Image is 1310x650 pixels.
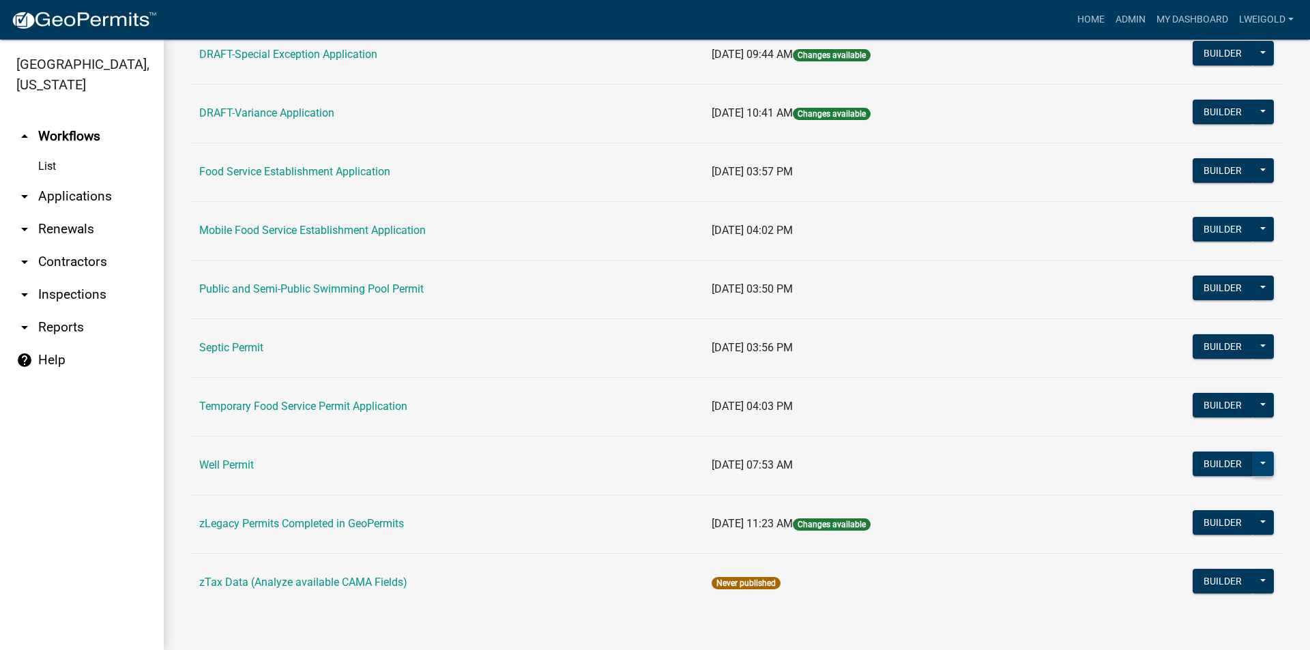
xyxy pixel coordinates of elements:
span: [DATE] 11:23 AM [712,517,793,530]
button: Builder [1193,158,1253,183]
i: arrow_drop_up [16,128,33,145]
button: Builder [1193,276,1253,300]
a: Public and Semi-Public Swimming Pool Permit [199,282,424,295]
span: Changes available [793,49,871,61]
a: My Dashboard [1151,7,1234,33]
span: [DATE] 04:02 PM [712,224,793,237]
a: DRAFT-Variance Application [199,106,334,119]
button: Builder [1193,393,1253,417]
button: Builder [1193,452,1253,476]
a: lweigold [1234,7,1299,33]
button: Builder [1193,41,1253,65]
i: arrow_drop_down [16,221,33,237]
a: Food Service Establishment Application [199,165,390,178]
a: Septic Permit [199,341,263,354]
a: zTax Data (Analyze available CAMA Fields) [199,576,407,589]
a: Temporary Food Service Permit Application [199,400,407,413]
button: Builder [1193,100,1253,124]
span: [DATE] 03:57 PM [712,165,793,178]
span: [DATE] 07:53 AM [712,458,793,471]
i: arrow_drop_down [16,254,33,270]
span: [DATE] 03:50 PM [712,282,793,295]
a: Mobile Food Service Establishment Application [199,224,426,237]
span: [DATE] 09:44 AM [712,48,793,61]
span: [DATE] 10:41 AM [712,106,793,119]
span: Changes available [793,518,871,531]
button: Builder [1193,510,1253,535]
a: Home [1072,7,1110,33]
a: DRAFT-Special Exception Application [199,48,377,61]
i: arrow_drop_down [16,188,33,205]
span: Never published [712,577,781,589]
button: Builder [1193,569,1253,593]
a: Well Permit [199,458,254,471]
i: arrow_drop_down [16,319,33,336]
span: [DATE] 04:03 PM [712,400,793,413]
i: help [16,352,33,368]
a: Admin [1110,7,1151,33]
a: zLegacy Permits Completed in GeoPermits [199,517,404,530]
button: Builder [1193,217,1253,241]
i: arrow_drop_down [16,286,33,303]
button: Builder [1193,334,1253,359]
span: [DATE] 03:56 PM [712,341,793,354]
span: Changes available [793,108,871,120]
